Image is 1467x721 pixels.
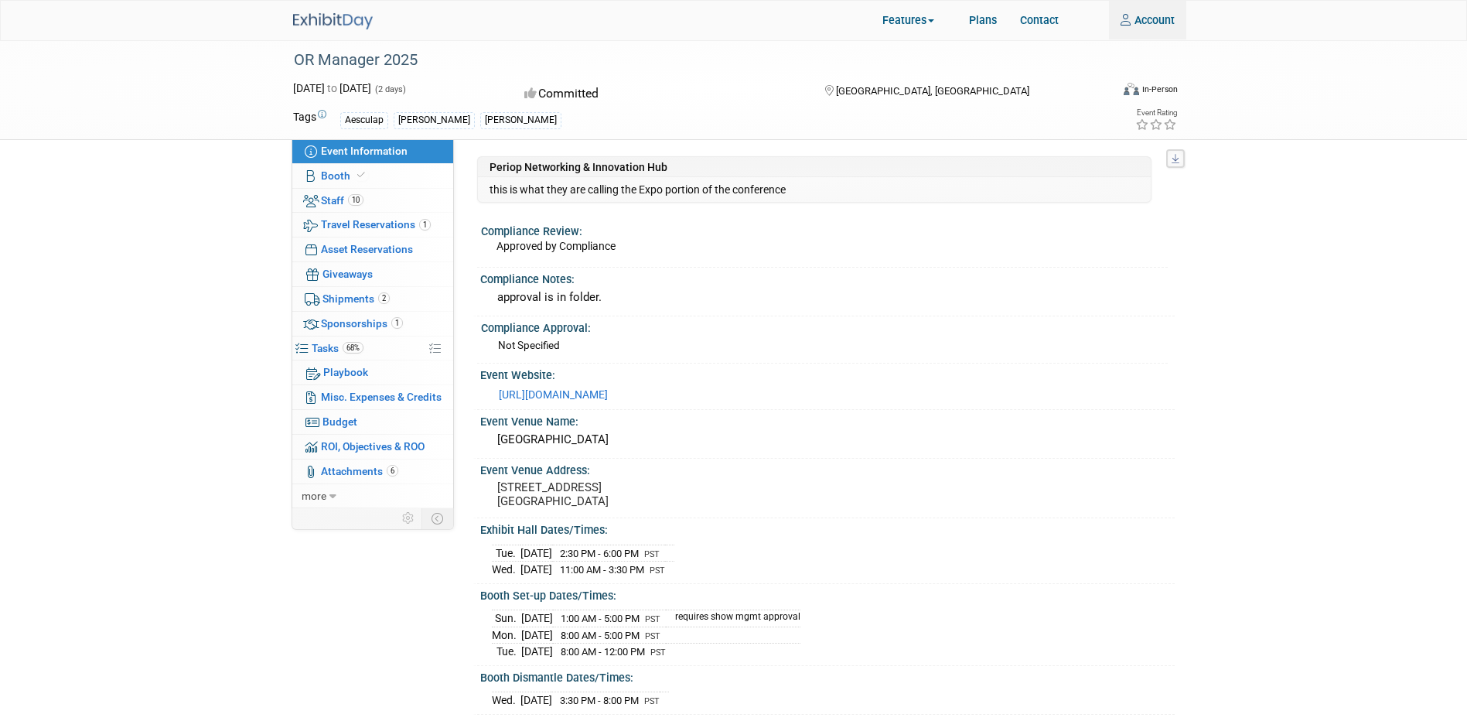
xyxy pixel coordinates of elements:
[481,220,1168,239] div: Compliance Review:
[492,562,520,578] td: Wed.
[292,337,453,360] a: Tasks68%
[321,218,431,231] span: Travel Reservations
[321,194,363,207] span: Staff
[343,342,363,354] span: 68%
[292,460,453,484] a: Attachments6
[292,435,453,459] a: ROI, Objectives & ROO
[480,410,1175,429] div: Event Venue Name:
[520,562,552,578] td: [DATE]
[1050,80,1179,104] div: Event Format
[348,194,363,206] span: 10
[419,219,431,231] span: 1
[321,317,403,330] span: Sponsorships
[644,549,660,559] span: PST
[1141,84,1178,95] div: In-Person
[321,440,425,453] span: ROI, Objectives & ROO
[496,240,616,252] span: Approved by Compliance
[871,2,957,40] a: Features
[292,385,453,409] a: Misc. Expenses & Credits
[492,644,521,660] td: Tue.
[394,112,475,128] div: [PERSON_NAME]
[480,364,1175,383] div: Event Website:
[322,292,390,305] span: Shipments
[292,139,453,163] a: Event Information
[521,610,553,627] td: [DATE]
[520,692,552,709] td: [DATE]
[1135,109,1177,117] div: Event Rating
[492,428,1163,452] div: [GEOGRAPHIC_DATA]
[521,627,553,644] td: [DATE]
[650,648,666,658] span: PST
[560,564,644,576] span: 11:00 AM - 3:30 PM
[323,366,368,378] span: Playbook
[520,80,800,108] div: Committed
[645,631,660,641] span: PST
[302,490,326,502] span: more
[561,646,645,658] span: 8:00 AM - 12:00 PM
[292,213,453,237] a: Travel Reservations1
[650,566,665,576] span: PST
[421,508,453,528] td: Toggle Event Tabs
[480,459,1175,478] div: Event Venue Address:
[321,145,408,157] span: Event Information
[480,584,1175,603] div: Booth Set-up Dates/Times:
[292,484,453,508] a: more
[499,388,608,401] a: [URL][DOMAIN_NAME]
[322,268,373,280] span: Giveaways
[492,545,520,562] td: Tue.
[1124,83,1139,95] img: Format-Inperson.png
[292,189,453,213] a: Staff10
[293,82,371,94] span: [DATE] [DATE]
[490,160,1135,174] td: Periop Networking & Innovation Hub
[292,410,453,434] a: Budget
[957,1,1008,39] a: Plans
[321,169,368,182] span: Booth
[480,268,1175,287] div: Compliance Notes:
[293,109,326,128] td: Tags
[480,518,1175,538] div: Exhibit Hall Dates/Times:
[325,82,339,94] span: to
[292,262,453,286] a: Giveaways
[292,164,453,188] a: Booth
[312,342,363,354] span: Tasks
[480,666,1175,685] div: Booth Dismantle Dates/Times:
[357,171,365,179] i: Booth reservation complete
[492,285,1163,309] div: approval is in folder.
[497,480,752,508] pre: [STREET_ADDRESS] [GEOGRAPHIC_DATA]
[378,292,390,304] span: 2
[561,630,640,641] span: 8:00 AM - 5:00 PM
[321,391,442,403] span: Misc. Expenses & Credits
[498,338,1162,353] div: Not Specified
[521,644,553,660] td: [DATE]
[292,287,453,311] a: Shipments2
[1008,1,1070,39] a: Contact
[480,112,561,128] div: [PERSON_NAME]
[292,360,453,384] a: Playbook
[666,610,800,627] td: requires show mgmt approval
[561,613,640,624] span: 1:00 AM - 5:00 PM
[321,243,413,255] span: Asset Reservations
[292,312,453,336] a: Sponsorships1
[644,696,660,706] span: PST
[340,112,388,128] div: Aesculap
[836,85,1029,97] span: [GEOGRAPHIC_DATA], [GEOGRAPHIC_DATA]
[481,316,1168,336] div: Compliance Approval:
[645,614,660,624] span: PST
[374,84,406,94] span: (2 days)
[387,465,398,477] span: 6
[292,237,453,261] a: Asset Reservations
[520,545,552,562] td: [DATE]
[492,627,521,644] td: Mon.
[288,46,1103,74] div: OR Manager 2025
[321,465,398,477] span: Attachments
[560,695,639,706] span: 3:30 PM - 8:00 PM
[492,692,520,709] td: Wed.
[395,508,422,528] td: Personalize Event Tab Strip
[492,610,521,627] td: Sun.
[293,13,373,29] img: ExhibitDay
[490,183,1135,196] td: this is what they are calling the Expo portion of the conference
[391,317,403,329] span: 1
[322,415,357,428] span: Budget
[560,548,639,559] span: 2:30 PM - 6:00 PM
[1109,1,1186,39] a: Account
